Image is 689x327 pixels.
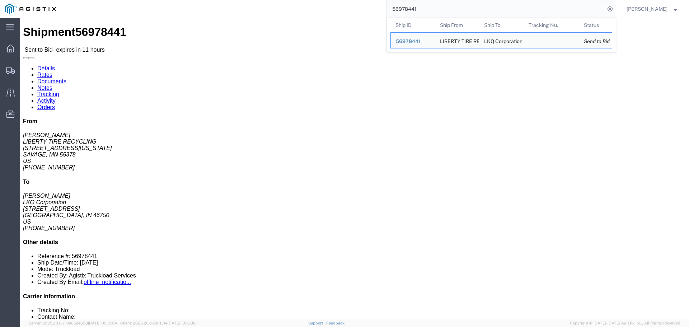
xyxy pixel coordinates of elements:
[479,18,524,32] th: Ship To
[308,321,326,325] a: Support
[168,321,196,325] span: [DATE] 10:16:38
[88,321,117,325] span: [DATE] 09:51:04
[120,321,196,325] span: Client: 2025.20.0-8b113f4
[570,320,680,326] span: Copyright © [DATE]-[DATE] Agistix Inc., All Rights Reserved
[29,321,117,325] span: Server: 2025.20.0-710e05ee653
[584,38,607,45] div: Send to Bid
[326,321,344,325] a: Feedback
[627,5,667,13] span: Douglas Harris
[387,0,605,18] input: Search for shipment number, reference number
[390,18,616,52] table: Search Results
[396,38,421,44] span: 56978441
[523,18,579,32] th: Tracking Nu.
[484,33,519,48] div: LKQ Corporation
[5,4,56,14] img: logo
[435,18,479,32] th: Ship From
[440,33,474,48] div: LIBERTY TIRE RECYCLING
[396,38,430,45] div: 56978441
[579,18,612,32] th: Status
[390,18,435,32] th: Ship ID
[626,5,679,13] button: [PERSON_NAME]
[20,18,689,319] iframe: FS Legacy Container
